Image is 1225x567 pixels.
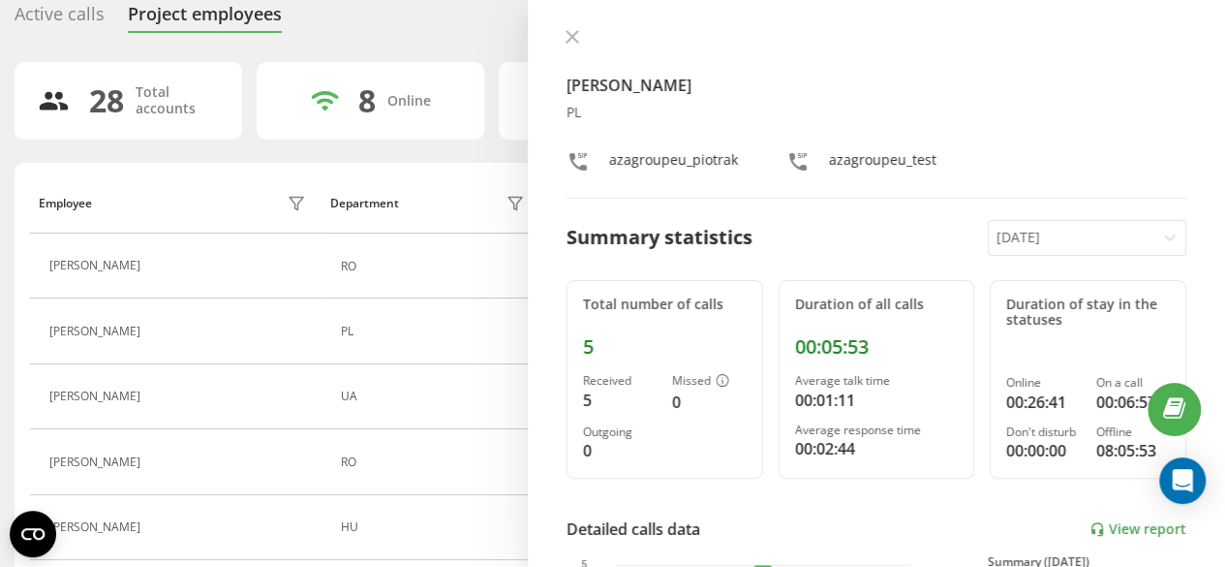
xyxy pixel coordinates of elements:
div: Received [583,374,657,388]
div: Total accounts [136,84,219,117]
div: 5 [583,389,657,412]
div: Online [387,93,431,110]
div: Outgoing [583,425,657,439]
div: Project employees [128,4,282,34]
div: Duration of stay in the statuses [1006,297,1170,330]
div: 00:02:44 [795,437,959,460]
div: On a call [1096,376,1170,390]
div: Total number of calls [583,297,747,313]
div: Average response time [795,424,959,437]
div: Employee [39,197,92,210]
a: View report [1089,521,1186,538]
div: Summary statistics [567,223,752,252]
div: [PERSON_NAME] [49,325,145,338]
button: Open CMP widget [10,511,56,557]
div: 8 [358,82,376,119]
div: [PERSON_NAME] [49,259,145,272]
div: [PERSON_NAME] [49,520,145,534]
div: 0 [583,439,657,462]
div: 00:00:00 [1006,439,1080,462]
div: Open Intercom Messenger [1159,457,1206,504]
div: 00:06:57 [1096,391,1170,414]
div: azagroupeu_test [829,150,936,178]
h4: [PERSON_NAME] [567,74,1186,97]
div: PL [567,105,1186,121]
div: 5 [583,335,747,359]
div: Offline [1096,425,1170,439]
div: 00:01:11 [795,389,959,412]
div: Active calls [15,4,105,34]
div: PL [341,325,530,338]
div: Average talk time [795,374,959,388]
div: 0 [672,391,746,414]
div: azagroupeu_piotrak [609,150,738,178]
div: Detailed calls data [567,518,700,541]
div: 28 [89,82,124,119]
div: Online [1006,376,1080,390]
div: 08:05:53 [1096,439,1170,462]
div: [PERSON_NAME] [49,456,145,469]
div: Duration of all calls [795,297,959,313]
div: UA [341,390,530,403]
div: Department [330,197,399,210]
div: RO [341,260,530,273]
div: [PERSON_NAME] [49,390,145,403]
div: 00:05:53 [795,335,959,359]
div: Missed [672,374,746,390]
div: RO [341,456,530,469]
div: Don't disturb [1006,425,1080,439]
div: HU [341,520,530,534]
div: 00:26:41 [1006,391,1080,414]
